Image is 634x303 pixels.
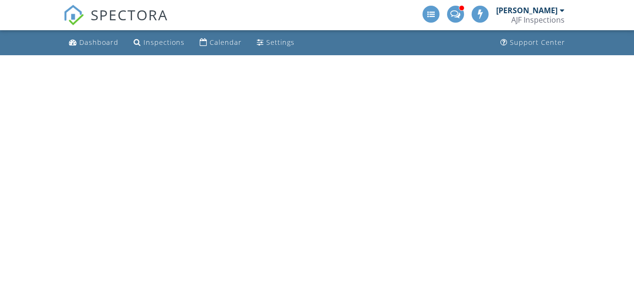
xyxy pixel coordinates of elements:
[196,34,245,51] a: Calendar
[266,38,295,47] div: Settings
[496,6,558,15] div: [PERSON_NAME]
[497,34,569,51] a: Support Center
[511,15,565,25] div: AJF Inspections
[210,38,242,47] div: Calendar
[130,34,188,51] a: Inspections
[144,38,185,47] div: Inspections
[65,34,122,51] a: Dashboard
[510,38,565,47] div: Support Center
[91,5,168,25] span: SPECTORA
[253,34,298,51] a: Settings
[79,38,118,47] div: Dashboard
[63,13,168,33] a: SPECTORA
[63,5,84,25] img: The Best Home Inspection Software - Spectora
